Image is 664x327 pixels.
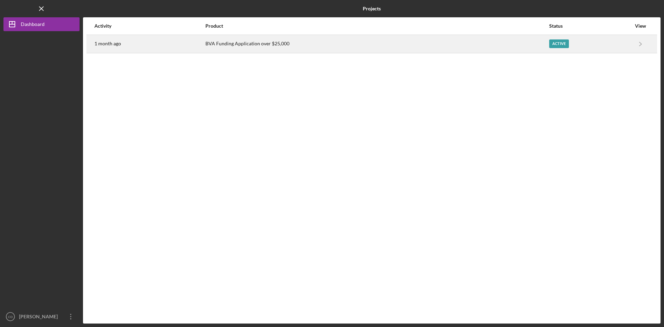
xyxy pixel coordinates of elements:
time: 2025-07-22 21:15 [94,41,121,46]
div: View [632,23,649,29]
div: Active [549,39,569,48]
div: Status [549,23,631,29]
div: Activity [94,23,205,29]
button: CD[PERSON_NAME] [3,310,80,324]
div: Dashboard [21,17,45,33]
b: Projects [363,6,381,11]
div: [PERSON_NAME] [17,310,62,325]
div: Product [205,23,548,29]
button: Dashboard [3,17,80,31]
div: BVA Funding Application over $25,000 [205,35,548,53]
text: CD [8,315,13,319]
